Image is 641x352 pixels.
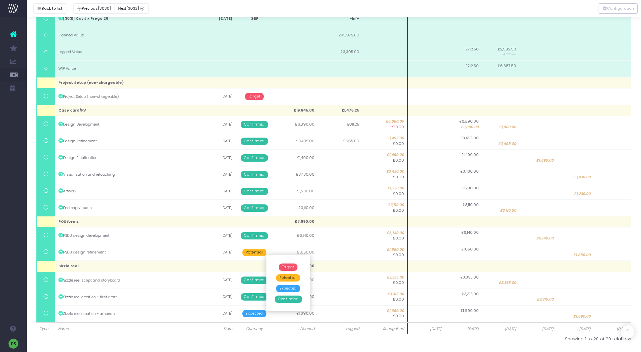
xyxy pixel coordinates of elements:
td: Sizzle reel creation - amends [55,305,202,322]
td: Sizzle reel creation - first draft [55,289,202,305]
span: £1,490.00 [461,152,479,158]
td: -Inf- [318,10,363,27]
span: £1,690.00 [461,308,479,314]
td: Visualisation and retouching [55,166,202,183]
span: Confirmed [241,204,268,212]
span: £3,315.00 [462,292,479,297]
span: Confirmed [241,293,268,301]
span: £3,315.00 [366,292,404,297]
td: £3,305.00 [318,44,363,60]
td: WIP Value [55,60,202,77]
span: £0.00 [393,314,404,319]
span: Expected [276,285,300,292]
td: £1,230.00 [273,183,318,200]
td: £6,140.00 [273,227,318,244]
td: £3,495.00 [273,133,318,150]
td: [DATE] [202,116,236,133]
td: Design Refinement [55,133,202,150]
span: Planned [276,326,314,332]
span: [DATE] [411,326,441,332]
td: [DATE] [202,10,236,27]
td: Design Development [55,116,202,133]
span: £3,430.00 [573,175,591,180]
td: £3,430.00 [273,166,318,183]
td: £712.50 [445,44,482,60]
span: Confirmed [241,154,268,162]
span: [DATE] [560,326,591,332]
span: Name [58,326,199,332]
span: £3,110.00 [463,202,479,208]
span: [DATE] [597,326,628,332]
td: Sizzle reel script and storyboard [55,272,202,289]
td: £1,850.00 [273,244,318,261]
div: Vertical button group [599,3,638,14]
span: £1,850.00 [461,247,479,252]
span: £3,335.00 [460,275,479,280]
td: Sizzle reel [55,261,202,272]
span: Date [205,326,232,332]
span: £1,690.00 [573,314,591,319]
span: £3,430.00 [366,169,404,174]
img: images/default_profile_image.png [8,339,18,349]
button: Next[3032] [115,3,149,14]
span: £1,690.00 [366,308,404,314]
span: £1,490.00 [536,158,554,163]
td: Project Setup (non-chargeable) [55,88,202,105]
span: £6,880.00 [366,119,404,124]
span: Confirmed [241,121,268,128]
button: Back to list [33,3,66,14]
span: £0.00 [393,175,404,180]
td: £712.50 [445,60,482,77]
td: £6,890.00 [273,116,318,133]
span: £3,335.00 [499,280,516,286]
span: Potential [276,274,300,282]
span: £3,430.00 [460,169,479,174]
span: Confirmed [241,171,268,178]
td: [DATE] [202,305,236,322]
td: FSDU design refinement [55,244,202,261]
span: £6,140.00 [366,230,404,236]
span: Confirmed [241,188,268,195]
td: £7,990.00 [273,216,318,227]
td: £811.25 [318,116,363,133]
td: [DATE] [202,272,236,289]
td: Design Finalisation [55,150,202,166]
td: £35,975.00 [318,27,363,44]
td: Logged Value [55,44,202,60]
span: Confirmed [275,296,302,303]
td: £1,476.25 [318,105,363,116]
td: [DATE] [202,289,236,305]
span: Recognised [366,326,404,332]
td: [DATE] [202,244,236,261]
td: [DATE] [202,183,236,200]
td: £6,687.50 [482,60,519,77]
span: [DATE] [485,326,516,332]
span: [3032] [126,6,139,11]
span: Type [40,326,52,332]
td: FSDU design development [55,227,202,244]
span: Target [279,263,298,271]
span: £0.00 [393,141,404,147]
span: £3,000.00 [498,125,516,130]
span: [DATE] [448,326,479,332]
span: £4,095.00 [485,52,516,57]
button: Configuration [599,3,638,14]
span: Confirmed [241,277,268,284]
span: £3,495.00 [460,136,479,141]
span: [DATE] [523,326,554,332]
span: £0.00 [393,280,404,286]
span: £0.00 [393,236,404,241]
td: [DATE] [202,227,236,244]
span: £0.00 [393,297,404,302]
span: £1,230.00 [366,186,404,191]
td: [DATE] [202,166,236,183]
span: £3,110.00 [500,208,516,213]
span: Logged [321,326,359,332]
td: £1,490.00 [273,150,318,166]
span: £1,850.00 [366,247,404,252]
span: £0.00 [393,191,404,197]
td: [DATE] [202,150,236,166]
td: [DATE] [202,200,236,216]
span: £0.00 [393,158,404,163]
span: £3,110.00 [366,202,404,208]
